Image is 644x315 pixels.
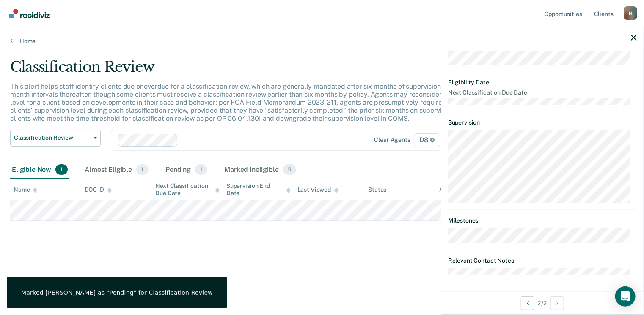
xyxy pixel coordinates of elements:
div: Classification Review [10,58,493,82]
div: Open Intercom Messenger [615,286,636,307]
div: Marked [PERSON_NAME] as "Pending" for Classification Review [21,289,213,296]
div: Pending [164,161,209,179]
div: Status [368,186,386,193]
span: Classification Review [14,134,90,141]
div: Eligible Now [10,161,69,179]
dt: Next Classification Due Date [448,89,637,96]
div: Almost Eligible [83,161,150,179]
div: Last Viewed [297,186,339,193]
span: D8 [414,133,440,147]
button: Next Opportunity [550,296,564,310]
div: Assigned to [439,186,479,193]
img: Recidiviz [9,9,50,18]
div: Name [14,186,37,193]
span: 1 [55,164,68,175]
dt: Eligibility Date [448,79,637,86]
span: 1 [195,164,207,175]
div: Next Classification Due Date [155,182,220,197]
div: DOC ID [85,186,112,193]
button: Profile dropdown button [624,6,637,20]
button: Previous Opportunity [521,296,534,310]
div: Marked Ineligible [223,161,298,179]
dt: Relevant Contact Notes [448,257,637,264]
span: 0 [283,164,296,175]
dt: Milestones [448,217,637,224]
span: 1 [136,164,149,175]
div: Clear agents [374,136,410,144]
a: Home [10,37,634,45]
div: H [624,6,637,20]
div: Supervision End Date [226,182,291,197]
dt: Supervision [448,119,637,126]
p: This alert helps staff identify clients due or overdue for a classification review, which are gen... [10,82,491,123]
div: 2 / 2 [441,292,644,314]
